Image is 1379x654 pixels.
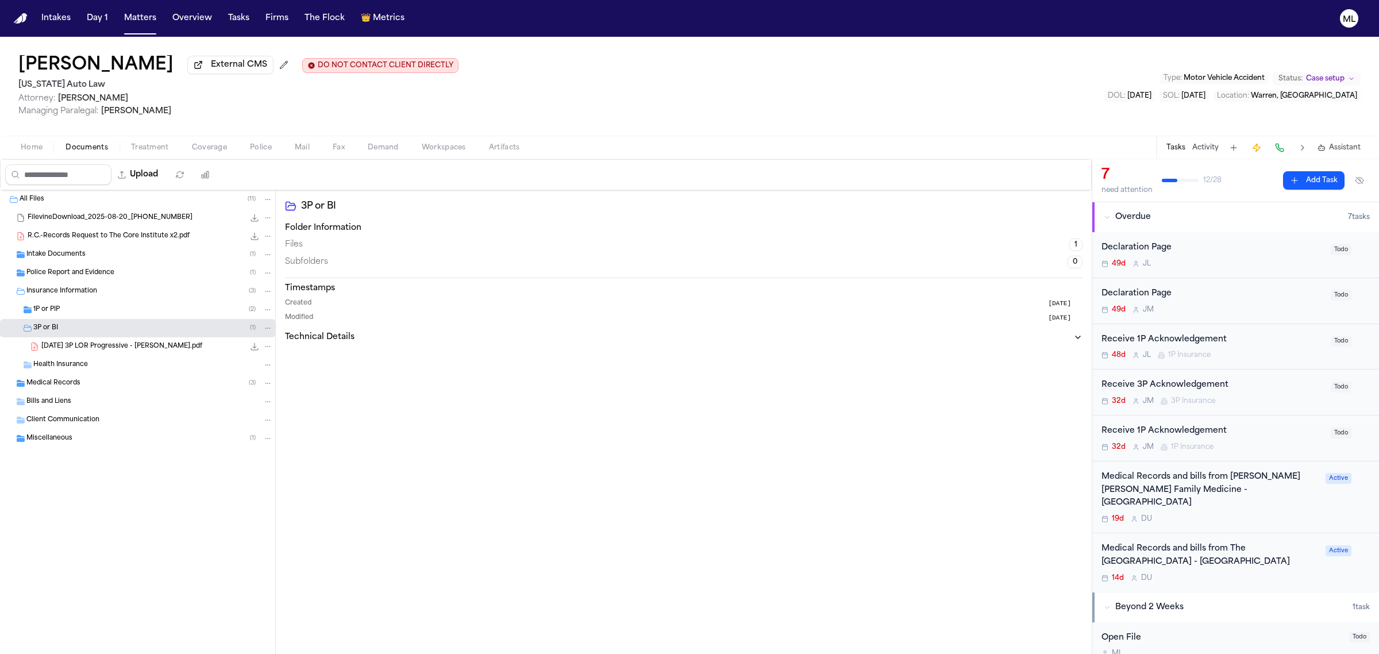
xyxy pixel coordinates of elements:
[1112,351,1126,360] span: 48d
[1112,574,1124,583] span: 14d
[1353,603,1370,612] span: 1 task
[1115,211,1151,223] span: Overdue
[1101,241,1324,255] div: Declaration Page
[302,58,459,73] button: Edit client contact restriction
[1127,93,1151,99] span: [DATE]
[1141,574,1152,583] span: D U
[1160,90,1209,102] button: Edit SOL: 2028-07-16
[1112,514,1124,524] span: 19d
[26,268,114,278] span: Police Report and Evidence
[1273,72,1361,86] button: Change status from Case setup
[1168,351,1211,360] span: 1P Insurance
[285,256,328,268] span: Subfolders
[1331,290,1351,301] span: Todo
[1331,336,1351,347] span: Todo
[1048,299,1083,309] button: [DATE]
[489,143,520,152] span: Artifacts
[1143,305,1154,314] span: J M
[33,305,60,315] span: 1P or PIP
[1278,74,1303,83] span: Status:
[1226,140,1242,156] button: Add Task
[1143,443,1154,452] span: J M
[1331,382,1351,393] span: Todo
[1251,93,1357,99] span: Warren, [GEOGRAPHIC_DATA]
[1092,370,1379,416] div: Open task: Receive 3P Acknowledgement
[1283,171,1345,190] button: Add Task
[295,143,310,152] span: Mail
[300,8,349,29] button: The Flock
[1143,259,1151,268] span: J L
[18,107,99,116] span: Managing Paralegal:
[26,379,80,388] span: Medical Records
[1101,632,1342,645] div: Open File
[1249,140,1265,156] button: Create Immediate Task
[1163,93,1180,99] span: SOL :
[1143,351,1151,360] span: J L
[356,8,409,29] button: crownMetrics
[1171,443,1214,452] span: 1P Insurance
[1318,143,1361,152] button: Assistant
[101,107,171,116] span: [PERSON_NAME]
[1092,593,1379,622] button: Beyond 2 Weeks1task
[14,13,28,24] img: Finch Logo
[261,8,293,29] button: Firms
[1112,397,1126,406] span: 32d
[1184,75,1265,82] span: Motor Vehicle Accident
[224,8,254,29] a: Tasks
[1217,93,1249,99] span: Location :
[1101,425,1324,438] div: Receive 1P Acknowledgement
[1101,186,1153,195] div: need attention
[1101,379,1324,392] div: Receive 3P Acknowledgement
[1115,602,1184,613] span: Beyond 2 Weeks
[168,8,217,29] button: Overview
[1329,143,1361,152] span: Assistant
[249,341,260,352] button: Download 2025.08.12 - 3P LOR Progressive - R. Cushingberry.pdf
[1069,238,1083,251] span: 1
[26,416,99,425] span: Client Communication
[1101,166,1153,184] div: 7
[301,199,1083,213] h2: 3P or BI
[41,342,202,352] span: [DATE] 3P LOR Progressive - [PERSON_NAME].pdf
[1092,278,1379,324] div: Open task: Declaration Page
[82,8,113,29] button: Day 1
[1171,397,1215,406] span: 3P Insurance
[1272,140,1288,156] button: Make a Call
[249,380,256,386] span: ( 3 )
[1101,543,1319,569] div: Medical Records and bills from The [GEOGRAPHIC_DATA] - [GEOGRAPHIC_DATA]
[1349,632,1370,643] span: Todo
[1143,397,1154,406] span: J M
[1048,313,1083,323] button: [DATE]
[1112,443,1126,452] span: 32d
[26,250,86,260] span: Intake Documents
[192,143,227,152] span: Coverage
[18,78,459,92] h2: [US_STATE] Auto Law
[20,195,44,205] span: All Files
[1101,471,1319,510] div: Medical Records and bills from [PERSON_NAME] [PERSON_NAME] Family Medicine - [GEOGRAPHIC_DATA]
[18,94,56,103] span: Attorney:
[249,288,256,294] span: ( 3 )
[1306,74,1345,83] span: Case setup
[18,55,174,76] button: Edit matter name
[26,287,97,297] span: Insurance Information
[28,213,192,223] span: FilevineDownload_2025-08-20_[PHONE_NUMBER]
[14,13,28,24] a: Home
[250,270,256,276] span: ( 1 )
[5,164,111,185] input: Search files
[120,8,161,29] a: Matters
[333,143,345,152] span: Fax
[1160,72,1268,84] button: Edit Type: Motor Vehicle Accident
[249,212,260,224] button: Download FilevineDownload_2025-08-20_16-18-28-863
[1104,90,1155,102] button: Edit DOL: 2025-07-16
[131,143,169,152] span: Treatment
[248,196,256,202] span: ( 11 )
[285,283,1083,294] h3: Timestamps
[1092,461,1379,533] div: Open task: Medical Records and bills from Henry Ford Deighton Family Medicine - Southfield
[1092,232,1379,278] div: Open task: Declaration Page
[33,324,58,333] span: 3P or BI
[1192,143,1219,152] button: Activity
[1092,202,1379,232] button: Overdue7tasks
